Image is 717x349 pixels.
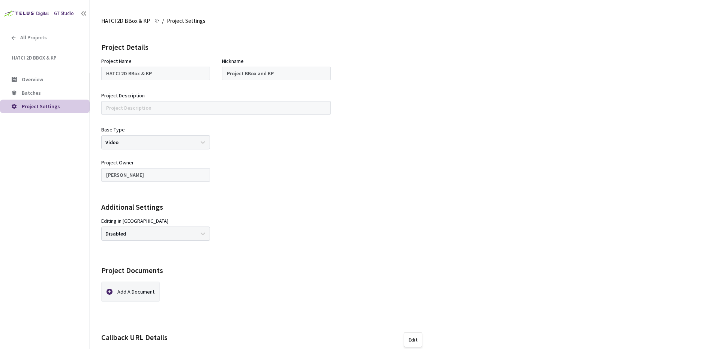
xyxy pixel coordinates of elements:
[22,76,43,83] span: Overview
[101,332,168,347] div: Callback URL Details
[20,34,47,41] span: All Projects
[54,10,74,17] div: GT Studio
[101,67,210,80] input: Project Name
[101,202,706,213] div: Additional Settings
[101,265,163,276] div: Project Documents
[117,284,156,300] div: Add A Document
[101,57,132,65] div: Project Name
[101,101,331,115] input: Project Description
[22,103,60,110] span: Project Settings
[101,126,125,133] div: Base Type
[222,67,331,80] input: Project Nickname
[222,57,244,65] div: Nickname
[167,16,205,25] span: Project Settings
[162,16,164,25] li: /
[22,89,41,96] span: Batches
[12,55,79,61] span: HATCI 2D BBox & KP
[101,217,168,225] div: Editing in [GEOGRAPHIC_DATA]
[101,16,150,25] span: HATCI 2D BBox & KP
[101,158,134,167] div: Project Owner
[101,42,706,53] div: Project Details
[101,91,145,100] div: Project Description
[408,337,418,343] div: Edit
